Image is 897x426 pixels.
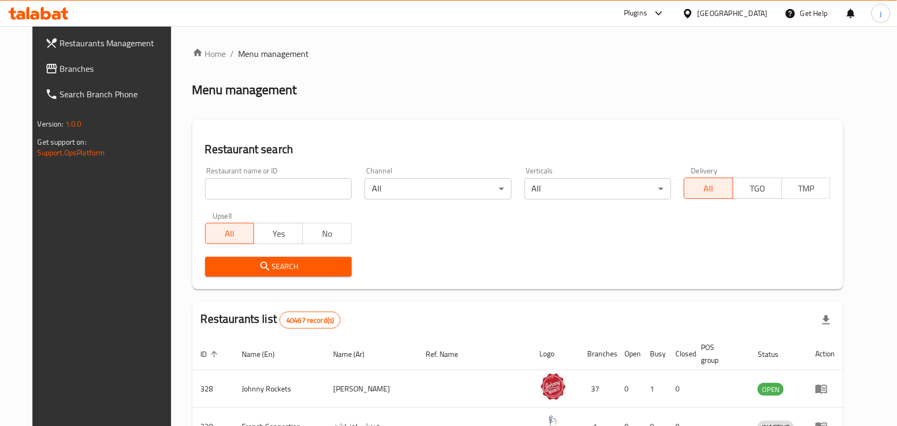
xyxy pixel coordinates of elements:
[616,338,642,370] th: Open
[239,47,309,60] span: Menu management
[60,62,174,75] span: Branches
[242,348,289,361] span: Name (En)
[642,338,667,370] th: Busy
[667,370,693,408] td: 0
[667,338,693,370] th: Closed
[616,370,642,408] td: 0
[684,178,733,199] button: All
[205,257,352,277] button: Search
[192,47,226,60] a: Home
[65,117,82,131] span: 1.0.0
[60,37,174,49] span: Restaurants Management
[691,167,718,174] label: Delivery
[738,181,778,196] span: TGO
[624,7,647,20] div: Plugins
[253,223,303,244] button: Yes
[258,226,299,241] span: Yes
[205,178,352,199] input: Search for restaurant name or ID..
[234,370,325,408] td: Johnny Rockets
[38,146,105,160] a: Support.OpsPlatform
[201,311,341,329] h2: Restaurants list
[37,30,182,56] a: Restaurants Management
[192,47,844,60] nav: breadcrumb
[210,226,250,241] span: All
[333,348,378,361] span: Name (Ar)
[365,178,511,199] div: All
[642,370,667,408] td: 1
[758,348,792,361] span: Status
[880,7,882,19] span: j
[579,338,616,370] th: Branches
[524,178,671,199] div: All
[38,135,87,149] span: Get support on:
[325,370,417,408] td: [PERSON_NAME]
[758,383,784,396] span: OPEN
[280,315,340,325] span: 40467 record(s)
[192,370,234,408] td: 328
[540,373,566,400] img: Johnny Rockets
[38,117,64,131] span: Version:
[733,178,782,199] button: TGO
[205,141,831,157] h2: Restaurant search
[426,348,472,361] span: Ref. Name
[231,47,234,60] li: /
[689,181,729,196] span: All
[814,307,839,333] div: Export file
[214,260,343,273] span: Search
[205,223,255,244] button: All
[782,178,831,199] button: TMP
[280,312,341,329] div: Total records count
[531,338,579,370] th: Logo
[786,181,827,196] span: TMP
[37,56,182,81] a: Branches
[807,338,843,370] th: Action
[37,81,182,107] a: Search Branch Phone
[60,88,174,101] span: Search Branch Phone
[307,226,348,241] span: No
[302,223,352,244] button: No
[213,212,232,220] label: Upsell
[698,7,768,19] div: [GEOGRAPHIC_DATA]
[201,348,221,361] span: ID
[701,341,737,366] span: POS group
[192,81,297,98] h2: Menu management
[815,382,835,395] div: Menu
[579,370,616,408] td: 37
